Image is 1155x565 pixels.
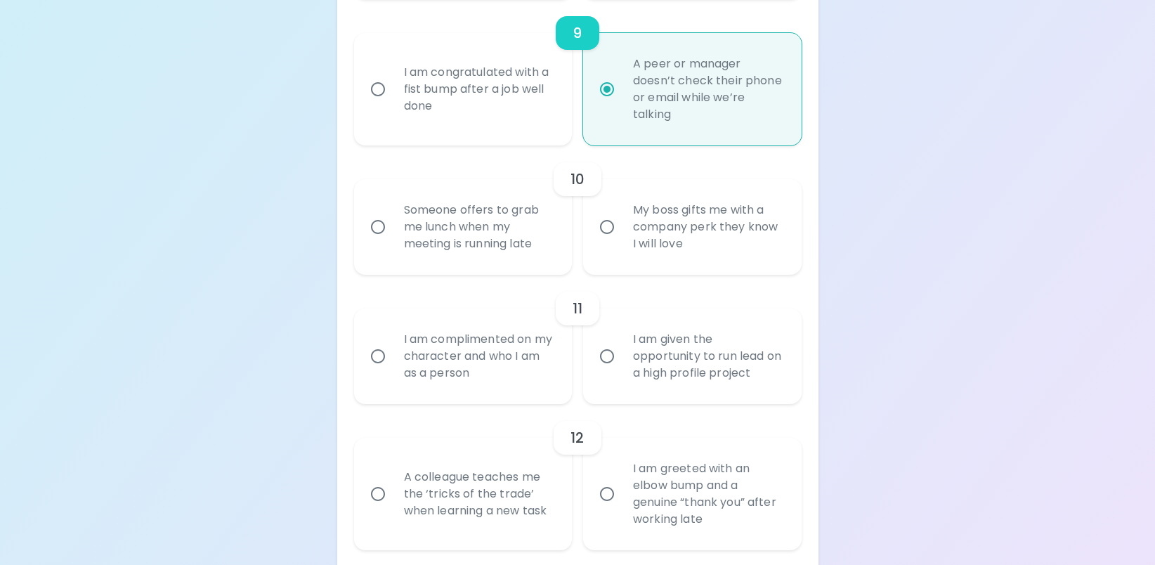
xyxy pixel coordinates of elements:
h6: 10 [570,168,585,190]
div: My boss gifts me with a company perk they know I will love [622,185,794,269]
div: I am congratulated with a fist bump after a job well done [393,47,565,131]
div: choice-group-check [354,145,802,275]
h6: 9 [573,22,582,44]
div: choice-group-check [354,275,802,404]
div: Someone offers to grab me lunch when my meeting is running late [393,185,565,269]
div: I am complimented on my character and who I am as a person [393,314,565,398]
div: I am given the opportunity to run lead on a high profile project [622,314,794,398]
div: A colleague teaches me the ‘tricks of the trade’ when learning a new task [393,452,565,536]
h6: 11 [573,297,582,320]
div: I am greeted with an elbow bump and a genuine “thank you” after working late [622,443,794,545]
div: choice-group-check [354,404,802,550]
h6: 12 [570,427,584,449]
div: A peer or manager doesn’t check their phone or email while we’re talking [622,39,794,140]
